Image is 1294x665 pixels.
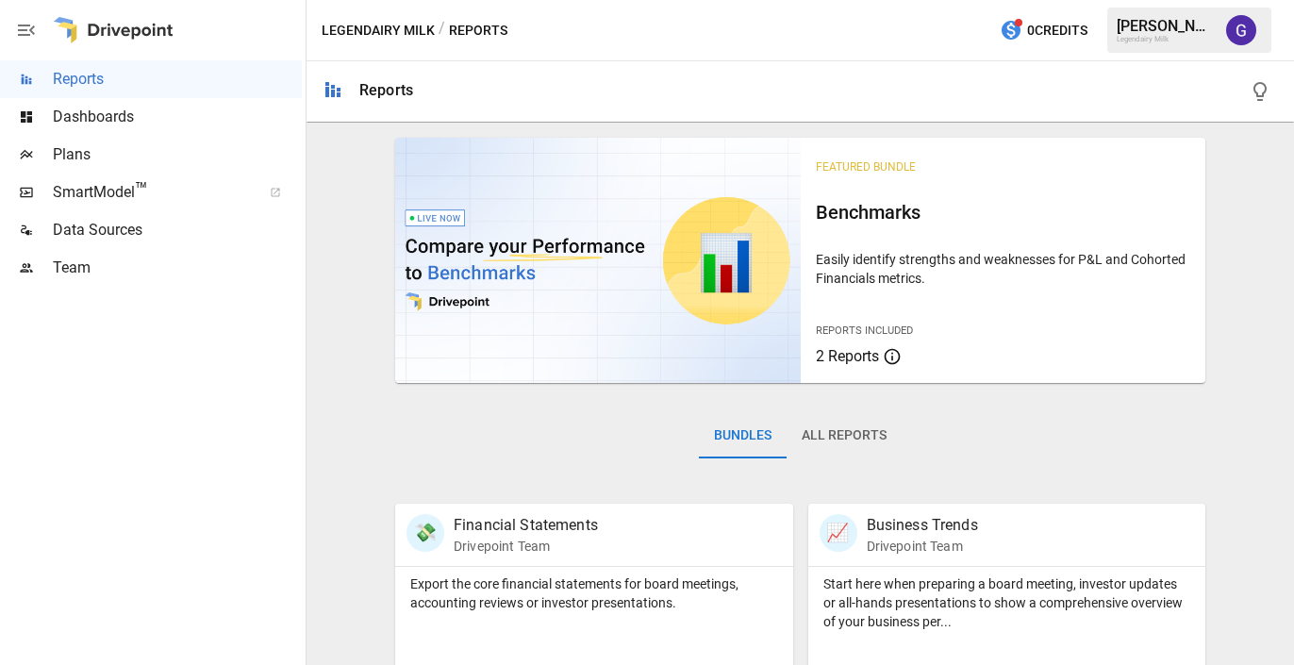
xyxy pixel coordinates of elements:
img: video thumbnail [395,138,801,383]
p: Export the core financial statements for board meetings, accounting reviews or investor presentat... [410,574,778,612]
p: Easily identify strengths and weaknesses for P&L and Cohorted Financials metrics. [816,250,1191,288]
span: Data Sources [53,219,302,241]
span: Featured Bundle [816,160,916,174]
span: Reports [53,68,302,91]
div: [PERSON_NAME] [1117,17,1215,35]
button: All Reports [787,413,902,458]
button: 0Credits [992,13,1095,48]
div: Reports [359,81,413,99]
span: SmartModel [53,181,249,204]
p: Business Trends [867,514,978,537]
button: Greg Segel [1215,4,1268,57]
p: Drivepoint Team [867,537,978,556]
div: 📈 [820,514,857,552]
button: Bundles [699,413,787,458]
div: / [439,19,445,42]
span: ™ [135,178,148,202]
button: Legendairy Milk [322,19,435,42]
p: Drivepoint Team [454,537,598,556]
div: 💸 [406,514,444,552]
h6: Benchmarks [816,197,1191,227]
span: Team [53,257,302,279]
span: 2 Reports [816,347,879,365]
span: Plans [53,143,302,166]
span: Dashboards [53,106,302,128]
span: Reports Included [816,324,913,337]
p: Financial Statements [454,514,598,537]
p: Start here when preparing a board meeting, investor updates or all-hands presentations to show a ... [823,574,1191,631]
img: Greg Segel [1226,15,1256,45]
div: Legendairy Milk [1117,35,1215,43]
span: 0 Credits [1027,19,1087,42]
